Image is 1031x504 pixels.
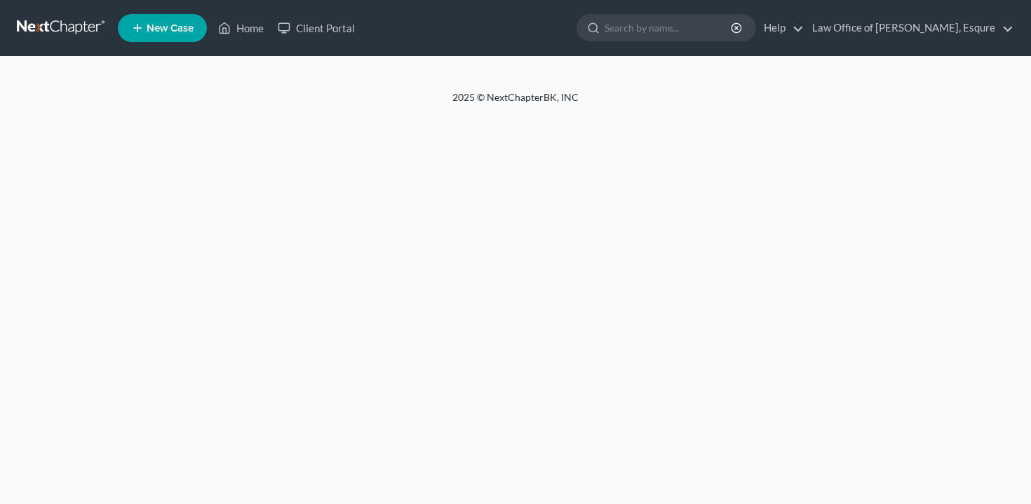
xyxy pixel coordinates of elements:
[805,15,1013,41] a: Law Office of [PERSON_NAME], Esqure
[147,23,194,34] span: New Case
[116,90,915,116] div: 2025 © NextChapterBK, INC
[605,15,733,41] input: Search by name...
[757,15,804,41] a: Help
[271,15,362,41] a: Client Portal
[211,15,271,41] a: Home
